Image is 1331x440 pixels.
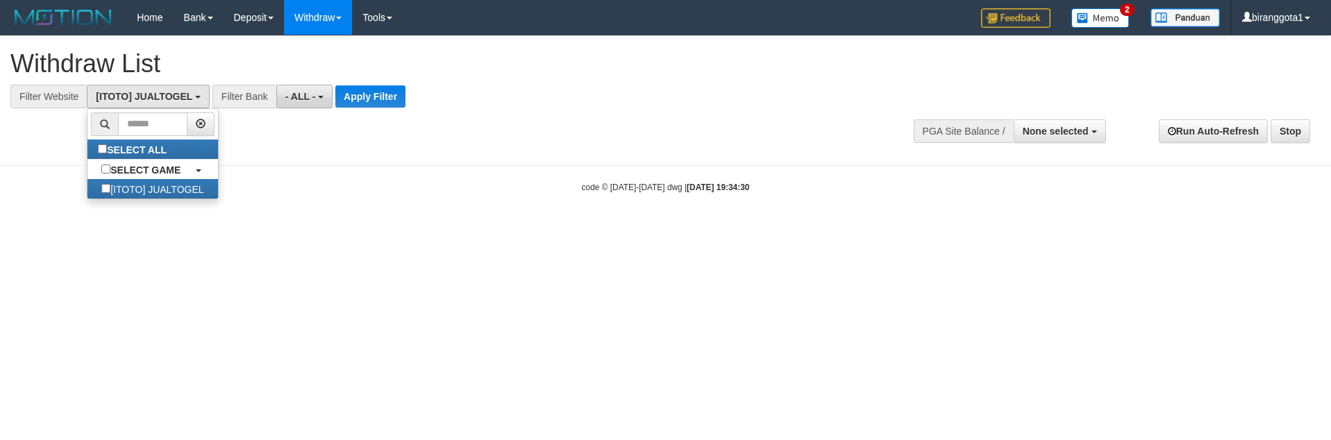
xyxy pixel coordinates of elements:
[1014,119,1106,143] button: None selected
[110,164,181,176] b: SELECT GAME
[87,160,217,179] a: SELECT GAME
[1071,8,1130,28] img: Button%20Memo.svg
[914,119,1014,143] div: PGA Site Balance /
[10,50,873,78] h1: Withdraw List
[1150,8,1220,27] img: panduan.png
[10,85,87,108] div: Filter Website
[98,144,107,153] input: SELECT ALL
[96,91,192,102] span: [ITOTO] JUALTOGEL
[285,91,316,102] span: - ALL -
[1271,119,1310,143] a: Stop
[335,85,405,108] button: Apply Filter
[87,179,217,198] label: [ITOTO] JUALTOGEL
[87,85,210,108] button: [ITOTO] JUALTOGEL
[687,183,749,192] strong: [DATE] 19:34:30
[1023,126,1089,137] span: None selected
[87,139,181,159] label: SELECT ALL
[101,184,110,193] input: [ITOTO] JUALTOGEL
[10,7,116,28] img: MOTION_logo.png
[101,164,110,174] input: SELECT GAME
[1159,119,1268,143] a: Run Auto-Refresh
[212,85,276,108] div: Filter Bank
[582,183,750,192] small: code © [DATE]-[DATE] dwg |
[276,85,333,108] button: - ALL -
[981,8,1050,28] img: Feedback.jpg
[1120,3,1135,16] span: 2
